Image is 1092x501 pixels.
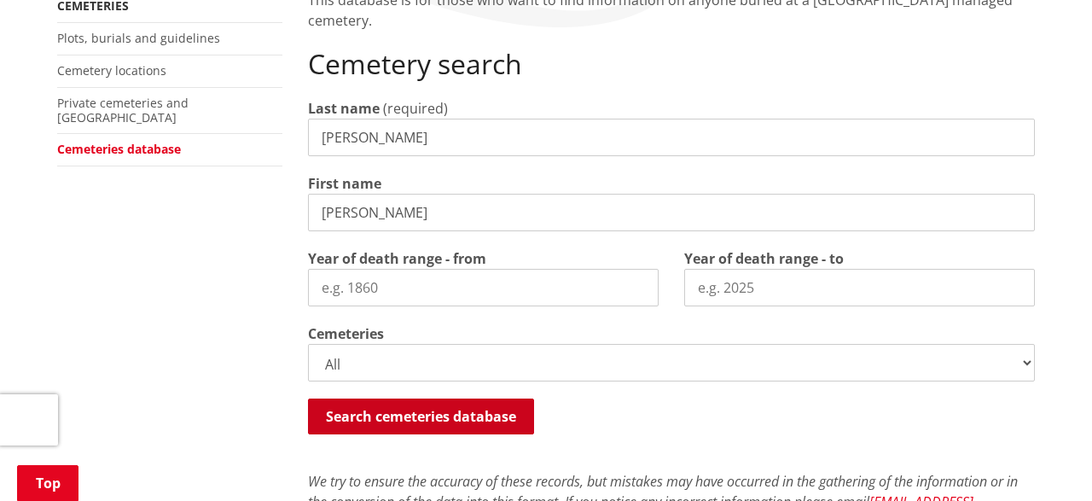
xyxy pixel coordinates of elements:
[308,248,486,269] label: Year of death range - from
[57,141,181,157] a: Cemeteries database
[308,399,534,434] button: Search cemeteries database
[57,95,189,125] a: Private cemeteries and [GEOGRAPHIC_DATA]
[308,173,381,194] label: First name
[57,62,166,79] a: Cemetery locations
[684,248,844,269] label: Year of death range - to
[308,48,1035,80] h2: Cemetery search
[308,269,659,306] input: e.g. 1860
[308,98,380,119] label: Last name
[383,99,448,118] span: (required)
[17,465,78,501] a: Top
[1014,429,1075,491] iframe: Messenger Launcher
[57,30,220,46] a: Plots, burials and guidelines
[308,323,384,344] label: Cemeteries
[308,194,1035,231] input: e.g. John
[308,119,1035,156] input: e.g. Smith
[684,269,1035,306] input: e.g. 2025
